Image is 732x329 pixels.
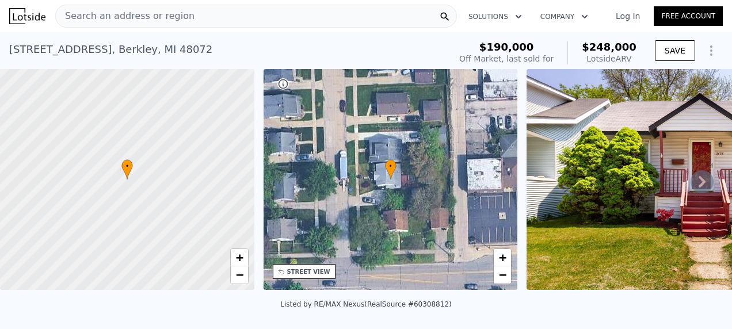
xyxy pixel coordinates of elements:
[280,300,451,308] div: Listed by RE/MAX Nexus (RealSource #60308812)
[385,159,396,179] div: •
[494,266,511,284] a: Zoom out
[9,41,212,58] div: [STREET_ADDRESS] , Berkley , MI 48072
[494,249,511,266] a: Zoom in
[385,161,396,171] span: •
[231,266,248,284] a: Zoom out
[121,159,133,179] div: •
[121,161,133,171] span: •
[479,41,534,53] span: $190,000
[582,41,636,53] span: $248,000
[235,267,243,282] span: −
[582,53,636,64] div: Lotside ARV
[56,9,195,23] span: Search an address or region
[654,6,723,26] a: Free Account
[231,249,248,266] a: Zoom in
[655,40,695,61] button: SAVE
[700,39,723,62] button: Show Options
[235,250,243,265] span: +
[9,8,45,24] img: Lotside
[287,267,330,276] div: STREET VIEW
[531,6,597,27] button: Company
[602,10,654,22] a: Log In
[499,267,506,282] span: −
[459,53,554,64] div: Off Market, last sold for
[459,6,531,27] button: Solutions
[499,250,506,265] span: +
